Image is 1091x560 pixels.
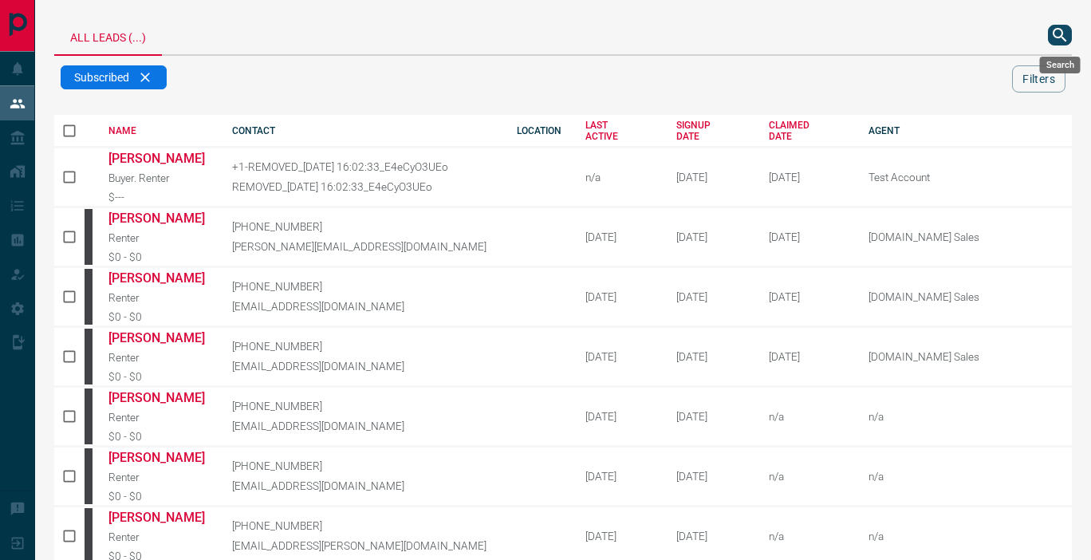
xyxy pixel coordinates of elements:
[232,220,492,233] p: [PHONE_NUMBER]
[232,459,492,472] p: [PHONE_NUMBER]
[1012,65,1065,93] button: Filters
[108,490,208,503] div: $0 - $0
[232,479,492,492] p: [EMAIL_ADDRESS][DOMAIN_NAME]
[108,310,208,323] div: $0 - $0
[868,125,1072,136] div: AGENT
[108,471,140,483] span: Renter
[232,125,492,136] div: CONTACT
[108,430,208,443] div: $0 - $0
[769,171,845,183] div: April 29th 2025, 4:45:30 PM
[1040,57,1081,73] div: Search
[868,350,1068,363] p: [DOMAIN_NAME] Sales
[676,350,746,363] div: October 12th 2008, 6:29:44 AM
[108,231,140,244] span: Renter
[232,160,492,173] p: +1-REMOVED_[DATE] 16:02:33_E4eCyO3UEo
[108,250,208,263] div: $0 - $0
[676,171,746,183] div: September 1st 2015, 9:13:21 AM
[108,125,208,136] div: NAME
[868,290,1068,303] p: [DOMAIN_NAME] Sales
[676,231,746,243] div: October 11th 2008, 12:32:56 PM
[85,269,93,325] div: mrloft.ca
[676,410,746,423] div: October 12th 2008, 11:22:16 AM
[85,388,93,444] div: mrloft.ca
[585,171,652,183] div: n/a
[585,530,652,542] div: [DATE]
[232,240,492,253] p: [PERSON_NAME][EMAIL_ADDRESS][DOMAIN_NAME]
[108,530,140,543] span: Renter
[232,280,492,293] p: [PHONE_NUMBER]
[769,120,845,142] div: CLAIMED DATE
[108,172,170,184] span: Buyer. Renter
[676,530,746,542] div: October 13th 2008, 7:44:16 PM
[232,300,492,313] p: [EMAIL_ADDRESS][DOMAIN_NAME]
[585,350,652,363] div: [DATE]
[85,329,93,385] div: mrloft.ca
[108,191,208,203] div: $---
[585,470,652,483] div: [DATE]
[232,539,492,552] p: [EMAIL_ADDRESS][PERSON_NAME][DOMAIN_NAME]
[108,330,208,345] a: [PERSON_NAME]
[108,211,208,226] a: [PERSON_NAME]
[1048,25,1072,45] button: search button
[676,120,746,142] div: SIGNUP DATE
[61,65,167,89] div: Subscribed
[108,450,208,465] a: [PERSON_NAME]
[676,470,746,483] div: October 12th 2008, 3:01:27 PM
[108,411,140,424] span: Renter
[868,530,1068,542] p: n/a
[769,350,845,363] div: February 19th 2025, 2:37:44 PM
[676,290,746,303] div: October 11th 2008, 5:41:37 PM
[585,410,652,423] div: [DATE]
[108,291,140,304] span: Renter
[85,448,93,504] div: mrloft.ca
[585,231,652,243] div: [DATE]
[232,360,492,373] p: [EMAIL_ADDRESS][DOMAIN_NAME]
[232,180,492,193] p: REMOVED_[DATE] 16:02:33_E4eCyO3UEo
[54,16,162,56] div: All Leads (...)
[868,410,1068,423] p: n/a
[108,151,208,166] a: [PERSON_NAME]
[108,390,208,405] a: [PERSON_NAME]
[517,125,561,136] div: LOCATION
[769,470,845,483] div: n/a
[769,410,845,423] div: n/a
[108,370,208,383] div: $0 - $0
[868,470,1068,483] p: n/a
[585,120,652,142] div: LAST ACTIVE
[769,231,845,243] div: February 19th 2025, 2:37:44 PM
[85,209,93,265] div: mrloft.ca
[108,510,208,525] a: [PERSON_NAME]
[868,231,1068,243] p: [DOMAIN_NAME] Sales
[108,270,208,286] a: [PERSON_NAME]
[232,519,492,532] p: [PHONE_NUMBER]
[868,171,1068,183] p: Test Account
[232,420,492,432] p: [EMAIL_ADDRESS][DOMAIN_NAME]
[74,71,129,84] span: Subscribed
[108,351,140,364] span: Renter
[232,400,492,412] p: [PHONE_NUMBER]
[232,340,492,353] p: [PHONE_NUMBER]
[769,530,845,542] div: n/a
[769,290,845,303] div: February 19th 2025, 2:37:44 PM
[585,290,652,303] div: [DATE]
